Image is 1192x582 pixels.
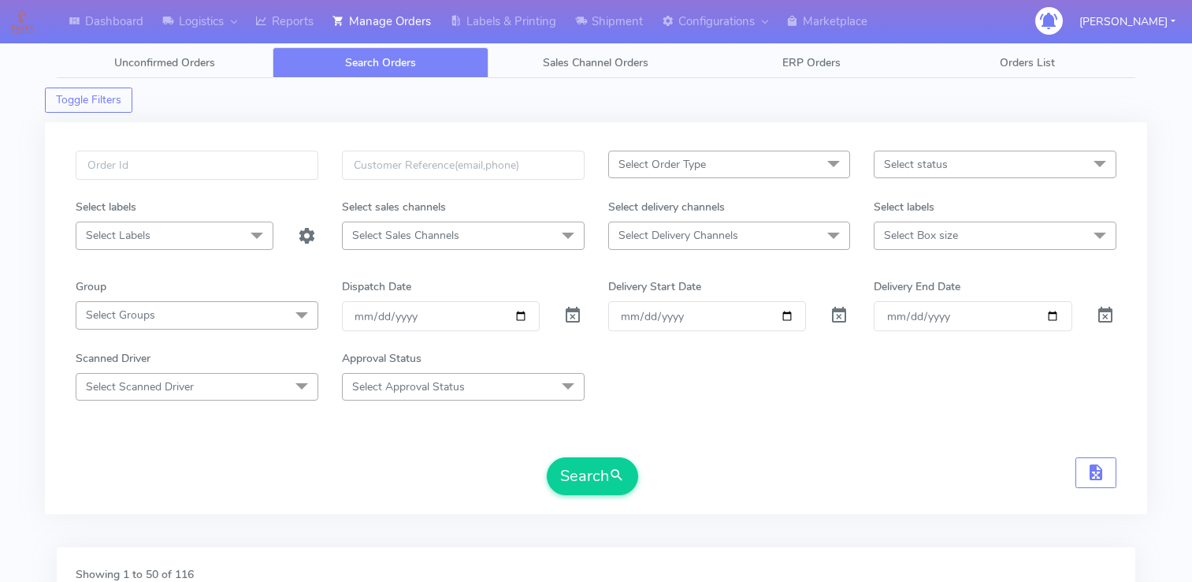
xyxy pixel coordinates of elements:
label: Delivery End Date [874,278,960,295]
label: Delivery Start Date [608,278,701,295]
span: ERP Orders [782,55,841,70]
span: Select Labels [86,228,150,243]
input: Order Id [76,151,318,180]
label: Scanned Driver [76,350,150,367]
span: Select Box size [884,228,958,243]
span: Select status [884,157,948,172]
span: Select Scanned Driver [86,379,194,394]
label: Group [76,278,106,295]
span: Select Groups [86,308,155,323]
span: Select Sales Channels [352,228,459,243]
span: Unconfirmed Orders [114,55,215,70]
span: Orders List [1000,55,1055,70]
label: Dispatch Date [342,278,411,295]
span: Select Order Type [618,157,706,172]
button: Toggle Filters [45,88,132,113]
button: [PERSON_NAME] [1068,6,1187,38]
label: Select delivery channels [608,199,725,215]
input: Customer Reference(email,phone) [342,151,585,180]
span: Select Approval Status [352,379,465,394]
label: Approval Status [342,350,421,367]
button: Search [547,457,638,495]
label: Select labels [874,199,934,215]
span: Search Orders [345,55,416,70]
label: Select sales channels [342,199,446,215]
span: Sales Channel Orders [543,55,648,70]
label: Select labels [76,199,136,215]
ul: Tabs [57,47,1135,78]
span: Select Delivery Channels [618,228,738,243]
